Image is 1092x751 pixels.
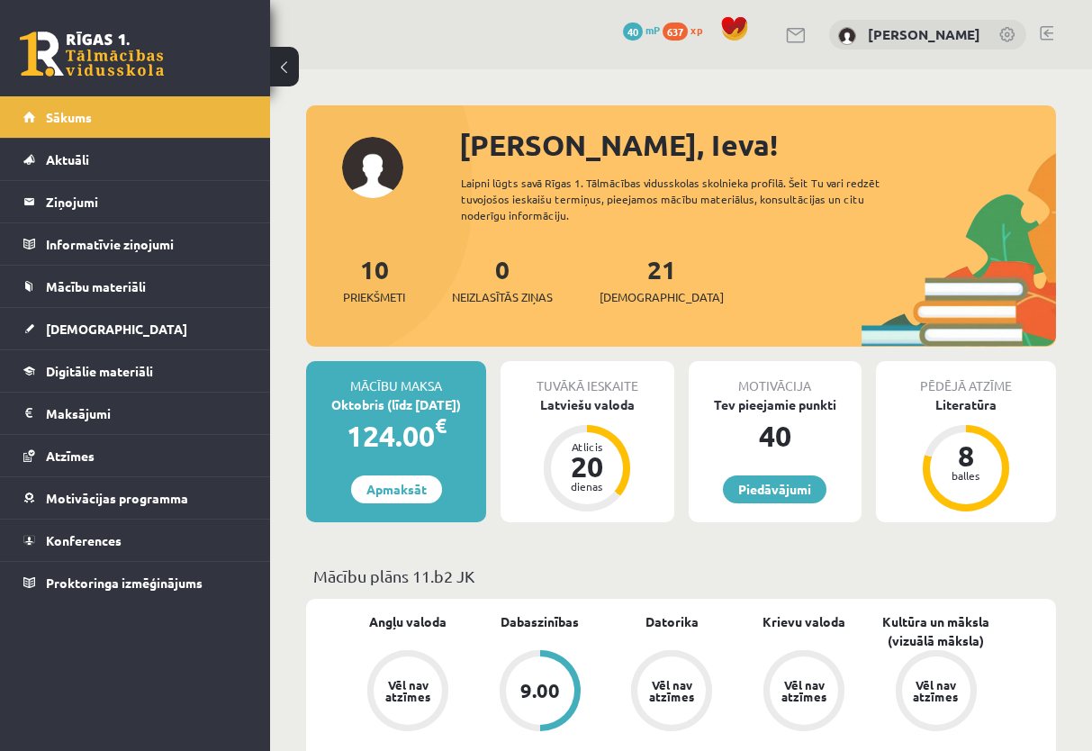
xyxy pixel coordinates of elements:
div: 9.00 [520,681,560,701]
legend: Informatīvie ziņojumi [46,223,248,265]
a: Motivācijas programma [23,477,248,519]
a: Vēl nav atzīmes [870,650,1002,735]
a: 637 xp [663,23,711,37]
span: mP [645,23,660,37]
div: Pēdējā atzīme [876,361,1056,395]
a: Rīgas 1. Tālmācības vidusskola [20,32,164,77]
span: Digitālie materiāli [46,363,153,379]
span: 637 [663,23,688,41]
div: Vēl nav atzīmes [911,679,961,702]
a: Maksājumi [23,393,248,434]
span: € [435,412,447,439]
div: Laipni lūgts savā Rīgas 1. Tālmācības vidusskolas skolnieka profilā. Šeit Tu vari redzēt tuvojošo... [461,175,911,223]
span: 40 [623,23,643,41]
a: Vēl nav atzīmes [342,650,474,735]
span: [DEMOGRAPHIC_DATA] [600,288,724,306]
a: Vēl nav atzīmes [606,650,738,735]
a: Atzīmes [23,435,248,476]
div: 124.00 [306,414,486,457]
span: Aktuāli [46,151,89,167]
div: Vēl nav atzīmes [779,679,829,702]
span: Motivācijas programma [46,490,188,506]
div: dienas [560,481,614,492]
div: 20 [560,452,614,481]
img: Ieva Krūmiņa [838,27,856,45]
a: Mācību materiāli [23,266,248,307]
span: xp [690,23,702,37]
div: Latviešu valoda [501,395,673,414]
a: Informatīvie ziņojumi [23,223,248,265]
a: Apmaksāt [351,475,442,503]
a: Digitālie materiāli [23,350,248,392]
a: Piedāvājumi [723,475,826,503]
span: Konferences [46,532,122,548]
a: 21[DEMOGRAPHIC_DATA] [600,253,724,306]
div: Vēl nav atzīmes [646,679,697,702]
a: Literatūra 8 balles [876,395,1056,514]
p: Mācību plāns 11.b2 JK [313,564,1049,588]
div: Tuvākā ieskaite [501,361,673,395]
div: 8 [939,441,993,470]
span: Proktoringa izmēģinājums [46,575,203,591]
a: Aktuāli [23,139,248,180]
a: Latviešu valoda Atlicis 20 dienas [501,395,673,514]
a: 9.00 [474,650,607,735]
span: [DEMOGRAPHIC_DATA] [46,321,187,337]
div: Mācību maksa [306,361,486,395]
a: [DEMOGRAPHIC_DATA] [23,308,248,349]
span: Priekšmeti [343,288,405,306]
div: Motivācija [689,361,862,395]
a: Ziņojumi [23,181,248,222]
legend: Maksājumi [46,393,248,434]
div: balles [939,470,993,481]
a: Angļu valoda [369,612,447,631]
a: Krievu valoda [763,612,845,631]
div: Literatūra [876,395,1056,414]
span: Atzīmes [46,448,95,464]
a: Kultūra un māksla (vizuālā māksla) [870,612,1002,650]
span: Mācību materiāli [46,278,146,294]
div: Tev pieejamie punkti [689,395,862,414]
a: Dabaszinības [501,612,579,631]
div: Oktobris (līdz [DATE]) [306,395,486,414]
div: 40 [689,414,862,457]
a: 10Priekšmeti [343,253,405,306]
a: Sākums [23,96,248,138]
a: 40 mP [623,23,660,37]
a: Konferences [23,520,248,561]
a: [PERSON_NAME] [868,25,980,43]
a: 0Neizlasītās ziņas [452,253,553,306]
div: [PERSON_NAME], Ieva! [459,123,1056,167]
div: Vēl nav atzīmes [383,679,433,702]
a: Datorika [645,612,699,631]
legend: Ziņojumi [46,181,248,222]
span: Sākums [46,109,92,125]
a: Proktoringa izmēģinājums [23,562,248,603]
a: Vēl nav atzīmes [738,650,871,735]
span: Neizlasītās ziņas [452,288,553,306]
div: Atlicis [560,441,614,452]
